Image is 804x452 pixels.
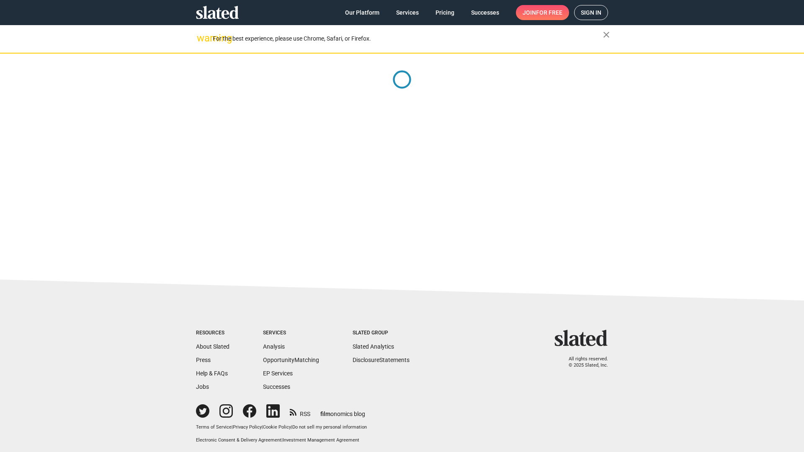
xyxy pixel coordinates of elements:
[262,424,263,430] span: |
[196,343,229,350] a: About Slated
[290,405,310,418] a: RSS
[291,424,292,430] span: |
[516,5,569,20] a: Joinfor free
[213,33,603,44] div: For the best experience, please use Chrome, Safari, or Firefox.
[197,33,207,43] mat-icon: warning
[581,5,601,20] span: Sign in
[601,30,611,40] mat-icon: close
[263,383,290,390] a: Successes
[536,5,562,20] span: for free
[396,5,419,20] span: Services
[196,370,228,377] a: Help & FAQs
[232,424,233,430] span: |
[353,330,410,336] div: Slated Group
[345,5,379,20] span: Our Platform
[263,370,293,377] a: EP Services
[283,437,359,443] a: Investment Management Agreement
[471,5,499,20] span: Successes
[523,5,562,20] span: Join
[196,424,232,430] a: Terms of Service
[263,424,291,430] a: Cookie Policy
[320,403,365,418] a: filmonomics blog
[429,5,461,20] a: Pricing
[196,437,281,443] a: Electronic Consent & Delivery Agreement
[263,343,285,350] a: Analysis
[353,357,410,363] a: DisclosureStatements
[233,424,262,430] a: Privacy Policy
[338,5,386,20] a: Our Platform
[292,424,367,431] button: Do not sell my personal information
[196,383,209,390] a: Jobs
[281,437,283,443] span: |
[574,5,608,20] a: Sign in
[389,5,425,20] a: Services
[263,357,319,363] a: OpportunityMatching
[435,5,454,20] span: Pricing
[464,5,506,20] a: Successes
[196,330,229,336] div: Resources
[320,411,330,417] span: film
[353,343,394,350] a: Slated Analytics
[196,357,211,363] a: Press
[263,330,319,336] div: Services
[560,356,608,368] p: All rights reserved. © 2025 Slated, Inc.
